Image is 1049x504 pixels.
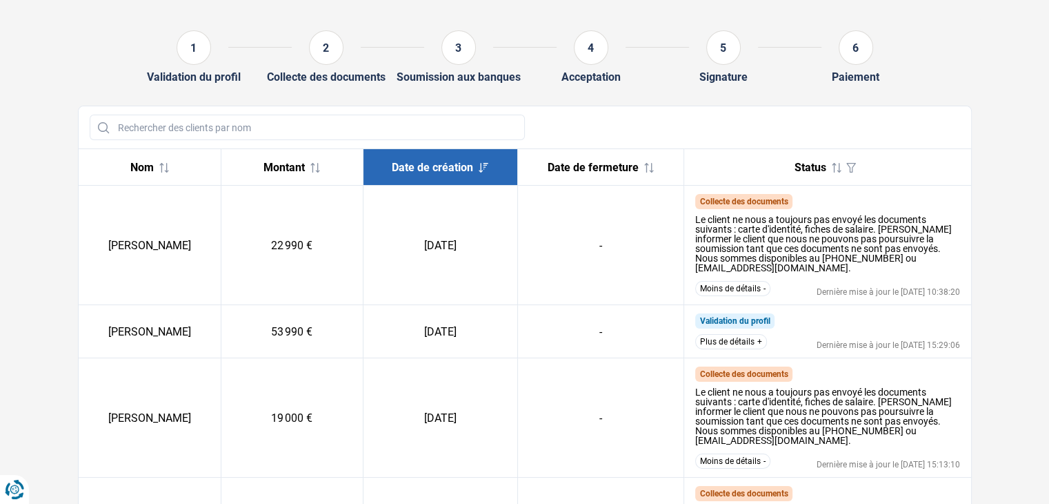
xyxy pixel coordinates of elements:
span: Date de création [392,161,473,174]
span: Date de fermeture [548,161,639,174]
div: Paiement [832,70,879,84]
div: 5 [706,30,741,65]
button: Moins de détails [695,454,770,469]
div: Dernière mise à jour le [DATE] 10:38:20 [817,288,960,296]
div: Dernière mise à jour le [DATE] 15:13:10 [817,461,960,469]
td: [PERSON_NAME] [79,305,221,358]
span: Collecte des documents [699,369,788,379]
div: 4 [574,30,608,65]
td: - [517,358,683,478]
span: Validation du profil [699,316,770,326]
td: [DATE] [363,305,517,358]
div: Le client ne nous a toujours pas envoyé les documents suivants : carte d'identité, fiches de sala... [695,215,960,273]
div: Acceptation [561,70,621,84]
div: 2 [309,30,343,65]
span: Nom [130,161,154,174]
button: Plus de détails [695,334,767,349]
input: Rechercher des clients par nom [90,115,525,140]
td: - [517,305,683,358]
td: 22 990 € [221,186,363,305]
span: Collecte des documents [699,489,788,498]
div: 6 [839,30,873,65]
span: Montant [263,161,305,174]
div: Signature [699,70,748,84]
td: [PERSON_NAME] [79,186,221,305]
div: Collecte des documents [267,70,386,84]
td: 53 990 € [221,305,363,358]
button: Moins de détails [695,281,770,296]
span: Status [795,161,826,174]
div: Soumission aux banques [397,70,521,84]
div: 3 [441,30,476,65]
td: [DATE] [363,358,517,478]
div: Le client ne nous a toujours pas envoyé les documents suivants : carte d'identité, fiches de sala... [695,387,960,445]
td: [PERSON_NAME] [79,358,221,478]
td: - [517,186,683,305]
td: [DATE] [363,186,517,305]
div: 1 [177,30,211,65]
span: Collecte des documents [699,197,788,206]
td: 19 000 € [221,358,363,478]
div: Dernière mise à jour le [DATE] 15:29:06 [817,341,960,349]
div: Validation du profil [147,70,241,84]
